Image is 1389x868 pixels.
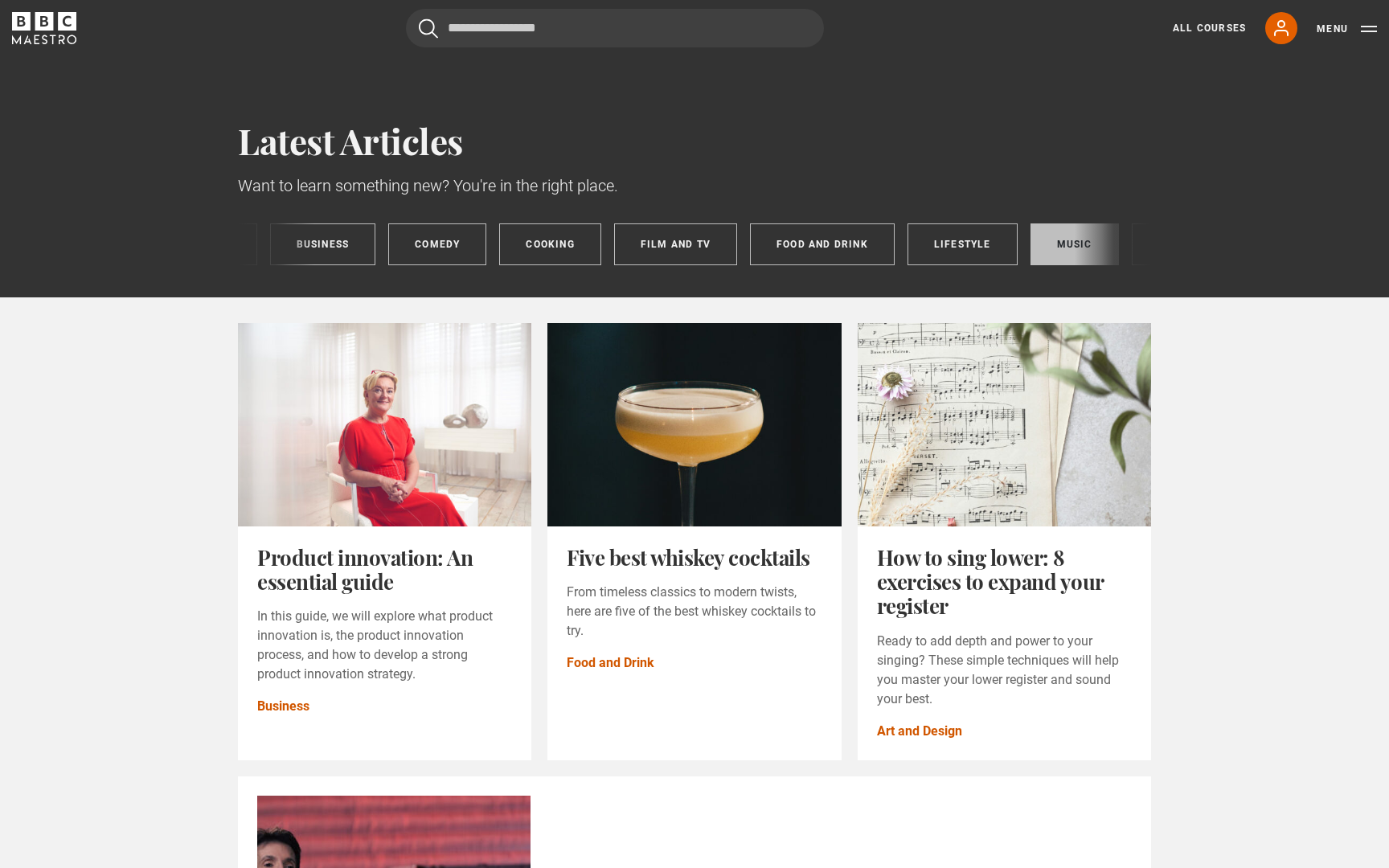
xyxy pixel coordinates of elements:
[1317,21,1377,37] button: Toggle navigation
[238,121,1151,161] h1: Latest Articles
[1173,21,1246,35] a: All Courses
[877,722,962,741] a: Art and Design
[499,223,600,265] a: Cooking
[238,174,1151,198] p: Want to learn something new? You're in the right place.
[388,223,486,265] a: Comedy
[238,223,1151,272] nav: Categories
[257,697,309,716] a: Business
[419,18,438,39] button: Submit the search query
[567,543,810,571] a: Five best whiskey cocktails
[750,223,895,265] a: Food and Drink
[12,12,76,44] svg: BBC Maestro
[877,543,1104,620] a: How to sing lower: 8 exercises to expand your register
[257,543,473,596] a: Product innovation: An essential guide
[406,9,824,47] input: Search
[567,653,654,673] a: Food and Drink
[908,223,1018,265] a: Lifestyle
[614,223,737,265] a: Film and TV
[1030,223,1119,265] a: Music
